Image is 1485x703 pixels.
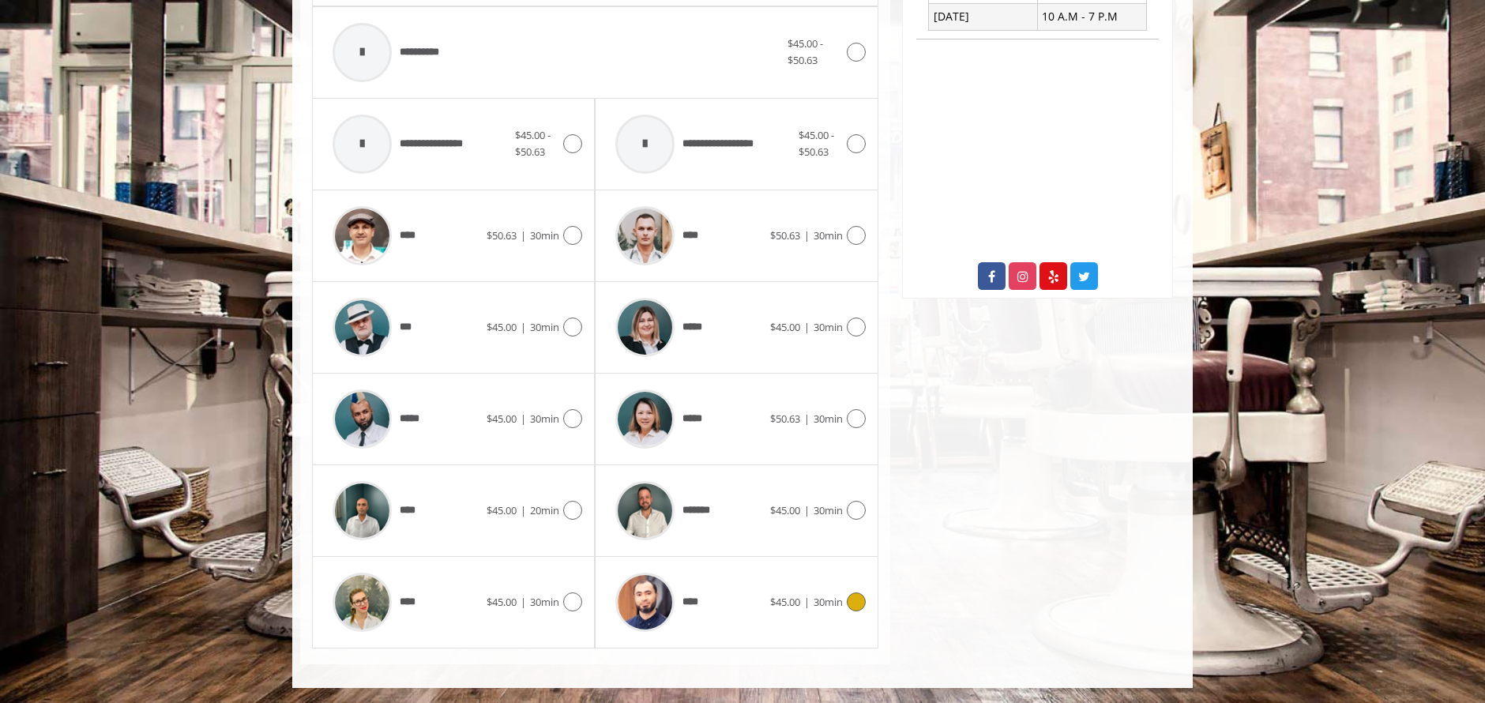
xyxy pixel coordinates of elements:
span: 30min [530,595,559,609]
span: | [521,595,526,609]
span: | [804,595,810,609]
td: 10 A.M - 7 P.M [1037,3,1146,30]
span: 30min [530,228,559,242]
span: 30min [814,228,843,242]
span: | [521,503,526,517]
span: $45.00 [487,320,517,334]
span: | [521,228,526,242]
span: $45.00 - $50.63 [788,36,823,67]
span: 30min [814,320,843,334]
span: $50.63 [770,412,800,426]
span: 30min [814,503,843,517]
span: | [521,412,526,426]
td: [DATE] [929,3,1038,30]
span: $45.00 [487,412,517,426]
span: $45.00 [770,503,800,517]
span: $45.00 [487,503,517,517]
span: 30min [530,320,559,334]
span: $45.00 [487,595,517,609]
span: 30min [530,412,559,426]
span: 30min [814,595,843,609]
span: 30min [814,412,843,426]
span: $50.63 [487,228,517,242]
span: $50.63 [770,228,800,242]
span: $45.00 - $50.63 [799,128,834,159]
span: $45.00 - $50.63 [515,128,551,159]
span: | [804,320,810,334]
span: $45.00 [770,595,800,609]
span: $45.00 [770,320,800,334]
span: | [804,503,810,517]
span: | [804,228,810,242]
span: | [521,320,526,334]
span: | [804,412,810,426]
span: 20min [530,503,559,517]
